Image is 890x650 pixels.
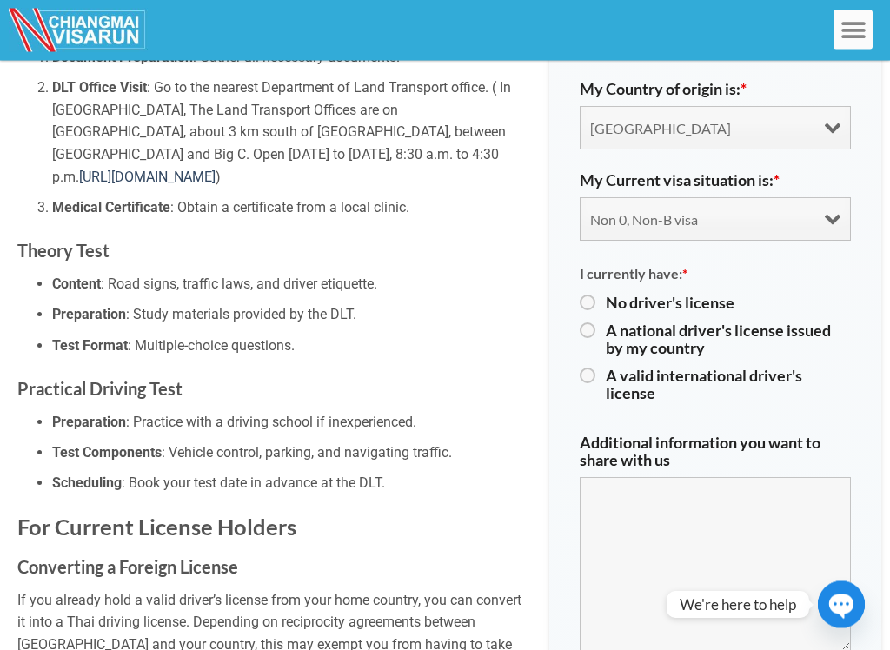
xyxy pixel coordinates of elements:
[580,172,780,189] label: My Current visa situation is:
[606,322,851,357] label: A national driver's license issued by my country
[52,307,126,323] strong: Preparation
[52,445,162,461] strong: Test Components
[52,77,523,189] li: : Go to the nearest Department of Land Transport office. ( In [GEOGRAPHIC_DATA], The Land Transpo...
[52,274,523,296] li: : Road signs, traffic laws, and driver etiquette.
[52,197,523,220] li: : Obtain a certificate from a local clinic.
[79,169,216,186] a: [URL][DOMAIN_NAME]
[52,335,523,358] li: : Multiple-choice questions.
[52,412,523,434] li: : Practice with a driving school if inexperienced.
[52,338,128,355] strong: Test Format
[580,266,687,282] span: I currently have:
[52,304,523,327] li: : Study materials provided by the DLT.
[52,276,101,293] strong: Content
[52,442,523,465] li: : Vehicle control, parking, and navigating traffic.
[834,10,873,50] div: Menu Toggle
[17,237,523,265] h3: Theory Test
[52,200,170,216] strong: Medical Certificate
[606,368,851,402] label: A valid international driver's license
[52,475,122,492] strong: Scheduling
[52,415,126,431] strong: Preparation
[17,514,523,542] h2: For Current License Holders
[580,434,851,469] label: Additional information you want to share with us
[17,375,523,403] h3: Practical Driving Test
[17,554,523,581] h3: Converting a Foreign License
[52,473,523,495] li: : Book your test date in advance at the DLT.
[580,81,747,98] label: My Country of origin is:
[52,80,147,96] strong: DLT Office Visit
[606,295,851,312] label: No driver's license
